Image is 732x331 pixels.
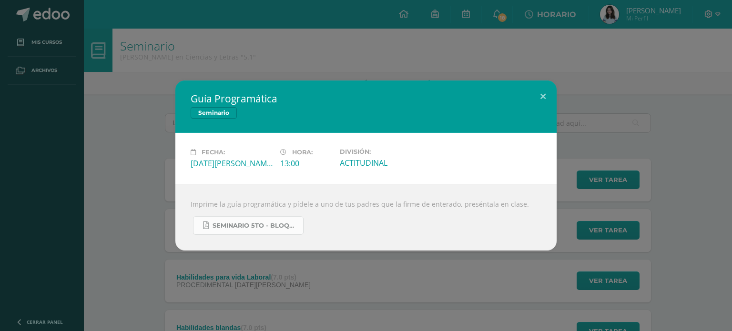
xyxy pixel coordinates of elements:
div: ACTITUDINAL [340,158,422,168]
span: Hora: [292,149,313,156]
label: División: [340,148,422,155]
h2: Guía Programática [191,92,541,105]
span: Seminario [191,107,237,119]
button: Close (Esc) [529,80,557,113]
span: Fecha: [202,149,225,156]
span: Seminario 5to - Bloque 3 - 2025.pdf [213,222,298,230]
a: Seminario 5to - Bloque 3 - 2025.pdf [193,216,304,235]
div: Imprime la guía programática y pídele a uno de tus padres que la firme de enterado, preséntala en... [175,184,557,251]
div: 13:00 [280,158,332,169]
div: [DATE][PERSON_NAME] [191,158,273,169]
